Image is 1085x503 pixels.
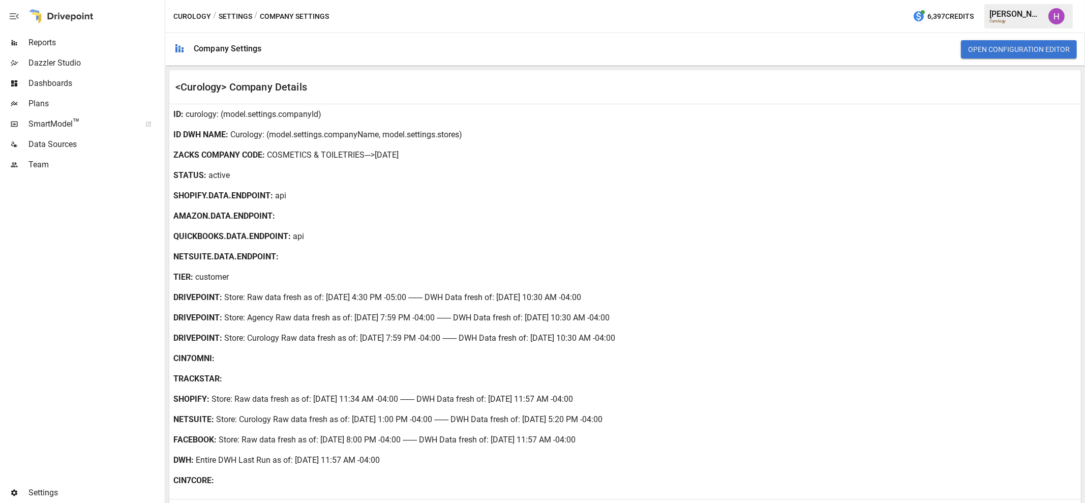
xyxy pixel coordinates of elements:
[230,129,262,141] p: Curology
[173,10,211,23] button: Curology
[173,149,265,161] b: ZACKS COMPANY CODE :
[173,352,215,365] b: CIN7OMNI :
[196,454,380,466] p: Entire DWH Last Run as of: [DATE] 11:57 AM -04:00
[989,9,1042,19] div: [PERSON_NAME]
[28,118,134,130] span: SmartModel
[989,19,1042,23] div: Curology
[173,230,291,243] b: QUICKBOOKS.DATA.ENDPOINT :
[224,312,610,324] p: Store: Agency Raw data fresh as of: [DATE] 7:59 PM -04:00 ------- DWH Data fresh of: [DATE] 10:30...
[909,7,978,26] button: 6,397Credits
[175,81,625,93] div: <Curology> Company Details
[173,190,273,202] b: SHOPIFY.DATA.ENDPOINT :
[28,57,163,69] span: Dazzler Studio
[173,475,214,487] b: CIN7CORE :
[216,413,602,426] p: Store: Curology Raw data fresh as of: [DATE] 1:00 PM -04:00 ------- DWH Data fresh of: [DATE] 5:2...
[173,291,222,304] b: DRIVEPOINT :
[186,108,217,121] p: curology
[254,10,258,23] div: /
[212,393,573,405] p: Store: Raw data fresh as of: [DATE] 11:34 AM -04:00 ------- DWH Data fresh of: [DATE] 11:57 AM -0...
[173,454,194,466] b: DWH :
[28,138,163,151] span: Data Sources
[219,10,252,23] button: Settings
[293,230,304,243] p: api
[217,108,321,121] p: : (model.settings.companyId)
[224,332,615,344] p: Store: Curology Raw data fresh as of: [DATE] 7:59 PM -04:00 ------- DWH Data fresh of: [DATE] 10:...
[173,271,193,283] b: TIER:
[219,434,576,446] p: Store: Raw data fresh as of: [DATE] 8:00 PM -04:00 ------- DWH Data fresh of: [DATE] 11:57 AM -04:00
[173,393,209,405] b: SHOPIFY :
[173,434,217,446] b: FACEBOOK :
[73,116,80,129] span: ™
[173,251,279,263] b: NETSUITE.DATA.ENDPOINT :
[28,487,163,499] span: Settings
[173,413,214,426] b: NETSUITE :
[173,129,228,141] b: ID DWH NAME :
[365,149,399,161] p: --->[DATE]
[173,332,222,344] b: DRIVEPOINT :
[28,37,163,49] span: Reports
[961,40,1077,58] button: Open Configuration Editor
[267,149,365,161] p: COSMETICS & TOILETRIES
[173,373,222,385] b: TRACKSTAR :
[213,10,217,23] div: /
[173,169,206,182] b: STATUS :
[262,129,462,141] p: : (model.settings.companyName, model.settings.stores)
[195,271,229,283] p: customer
[1048,8,1065,24] img: Harry Antonio
[194,44,261,53] div: Company Settings
[173,210,275,222] b: AMAZON.DATA.ENDPOINT :
[28,77,163,90] span: Dashboards
[28,98,163,110] span: Plans
[208,169,230,182] p: active
[28,159,163,171] span: Team
[927,10,974,23] span: 6,397 Credits
[224,291,581,304] p: Store: Raw data fresh as of: [DATE] 4:30 PM -05:00 ------- DWH Data fresh of: [DATE] 10:30 AM -04:00
[173,312,222,324] b: DRIVEPOINT :
[275,190,286,202] p: api
[1042,2,1071,31] button: Harry Antonio
[173,108,184,121] b: ID :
